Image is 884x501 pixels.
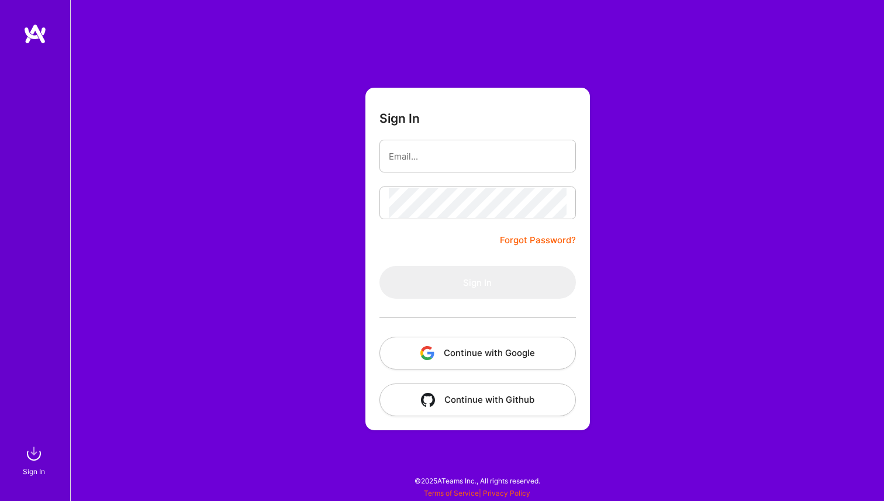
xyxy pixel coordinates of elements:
[483,489,530,497] a: Privacy Policy
[379,266,576,299] button: Sign In
[500,233,576,247] a: Forgot Password?
[424,489,530,497] span: |
[379,111,420,126] h3: Sign In
[22,442,46,465] img: sign in
[424,489,479,497] a: Terms of Service
[379,383,576,416] button: Continue with Github
[25,442,46,478] a: sign inSign In
[420,346,434,360] img: icon
[379,337,576,369] button: Continue with Google
[23,465,45,478] div: Sign In
[389,141,567,171] input: Email...
[23,23,47,44] img: logo
[421,393,435,407] img: icon
[70,466,884,495] div: © 2025 ATeams Inc., All rights reserved.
